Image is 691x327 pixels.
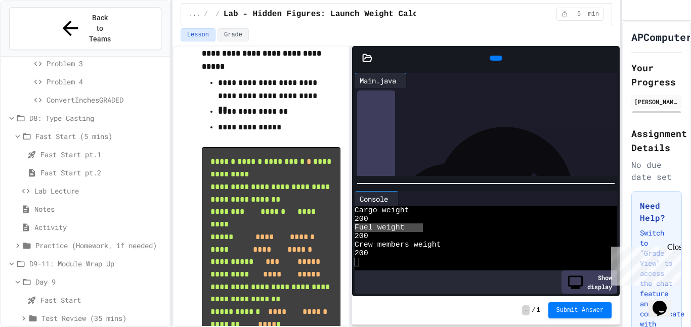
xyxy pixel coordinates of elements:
span: / [532,306,535,314]
span: Problem 3 [47,58,165,69]
div: No due date set [631,159,682,183]
span: - [522,305,530,315]
span: min [588,10,599,18]
iframe: chat widget [607,243,681,286]
h2: Your Progress [631,61,682,89]
span: Lab - Hidden Figures: Launch Weight Calculator [224,8,447,20]
h3: Need Help? [640,200,673,224]
button: Lesson [181,28,215,41]
span: Fast Start (5 mins) [35,131,165,142]
button: Grade [218,28,249,41]
div: Console [355,191,399,206]
span: Lab Lecture [34,185,165,196]
span: 1 [536,306,540,314]
div: [PERSON_NAME] [634,97,679,106]
div: Console [355,194,393,204]
span: Fuel weight [355,223,405,232]
span: Notes [34,204,165,214]
span: D9-11: Module Wrap Up [29,258,165,269]
span: Submit Answer [556,306,604,314]
span: Practice (Homework, if needed) [35,240,165,251]
button: Back to Teams [9,7,161,50]
span: D8: Type Casting [29,113,165,123]
span: ConvertInchesGRADED [47,95,165,105]
div: Chat with us now!Close [4,4,70,64]
span: ... [189,10,200,18]
span: 200 [355,215,368,223]
span: Fast Start [40,295,165,305]
iframe: chat widget [649,287,681,317]
div: Main.java [355,75,401,86]
span: Fast Start pt.2 [40,167,165,178]
span: / [204,10,207,18]
span: Day 9 [35,276,165,287]
div: Show display [562,270,617,294]
span: / [216,10,220,18]
span: Cargo weight [355,206,409,215]
span: Test Review (35 mins) [41,313,165,323]
button: Submit Answer [548,302,612,318]
span: 5 [571,10,587,18]
h2: Assignment Details [631,126,682,155]
div: History [357,90,395,310]
span: Fast Start pt.1 [40,149,165,160]
span: Crew members weight [355,241,441,249]
span: Problem 4 [47,76,165,87]
span: Back to Teams [88,13,112,44]
span: 200 [355,249,368,258]
div: Main.java [355,73,407,88]
span: Activity [34,222,165,232]
span: 200 [355,232,368,241]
